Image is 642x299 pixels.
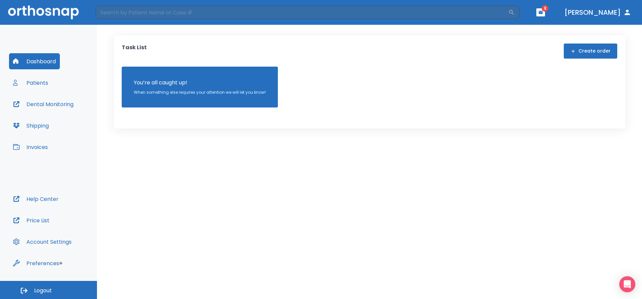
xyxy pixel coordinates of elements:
[9,191,63,207] button: Help Center
[58,260,64,266] div: Tooltip anchor
[8,5,79,19] img: Orthosnap
[9,234,76,250] button: Account Settings
[9,53,60,69] button: Dashboard
[619,276,635,292] div: Open Intercom Messenger
[9,118,53,134] button: Shipping
[9,255,63,271] button: Preferences
[9,212,53,228] button: Price List
[134,79,266,87] p: You’re all caught up!
[562,6,634,18] button: [PERSON_NAME]
[34,287,52,294] span: Logout
[564,44,617,59] button: Create order
[9,96,78,112] button: Dental Monitoring
[122,44,147,59] p: Task List
[542,5,548,12] span: 8
[134,89,266,95] p: When something else requires your attention we will let you know!
[96,6,508,19] input: Search by Patient Name or Case #
[9,75,52,91] button: Patients
[9,139,52,155] button: Invoices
